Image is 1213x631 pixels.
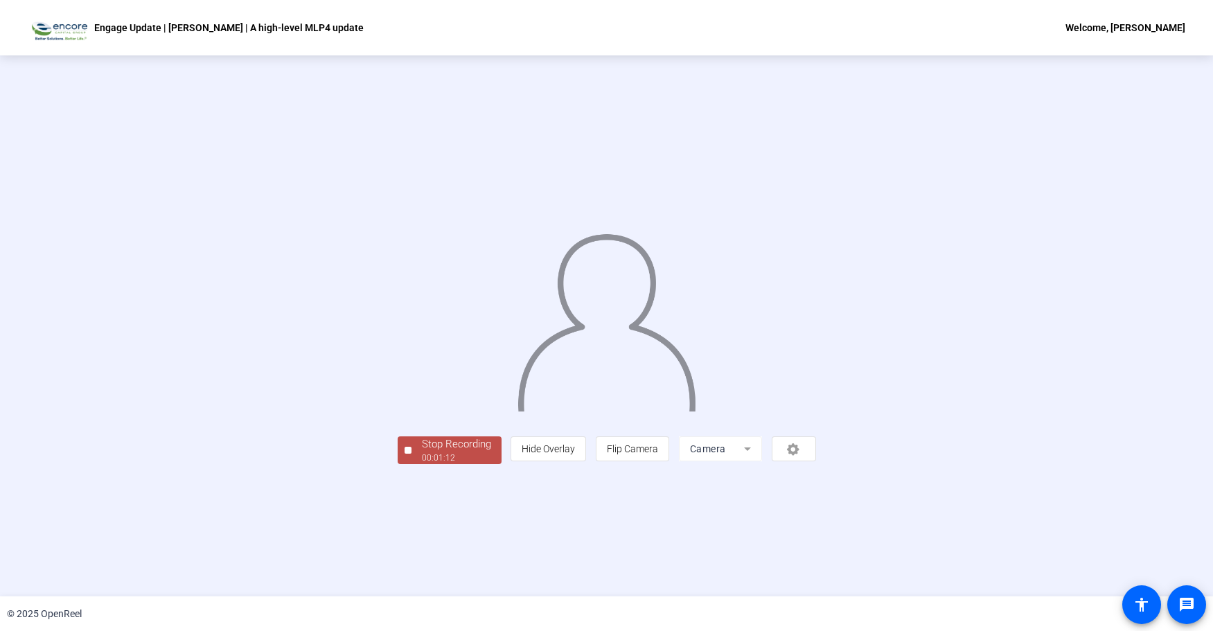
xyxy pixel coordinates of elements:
mat-icon: accessibility [1133,596,1150,613]
div: Stop Recording [422,436,491,452]
mat-icon: message [1178,596,1195,613]
button: Flip Camera [596,436,669,461]
div: © 2025 OpenReel [7,607,82,621]
p: Engage Update | [PERSON_NAME] | A high-level MLP4 update [94,19,364,36]
div: Welcome, [PERSON_NAME] [1065,19,1185,36]
img: overlay [516,223,697,411]
div: 00:01:12 [422,452,491,464]
span: Flip Camera [607,443,658,454]
span: Hide Overlay [522,443,575,454]
button: Stop Recording00:01:12 [398,436,502,465]
button: Hide Overlay [511,436,586,461]
img: OpenReel logo [28,14,87,42]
